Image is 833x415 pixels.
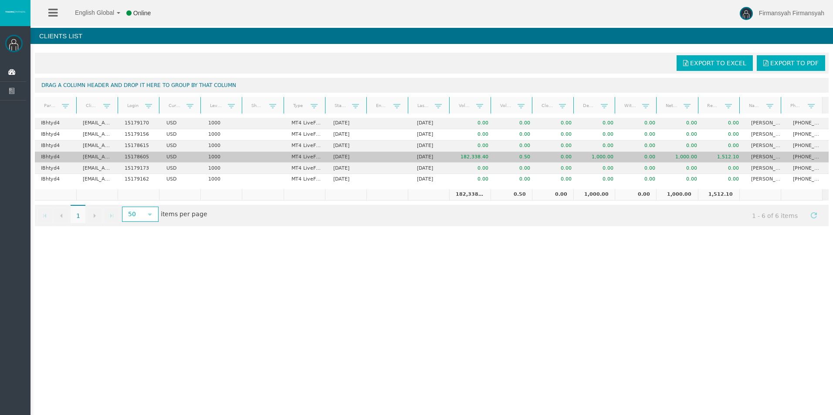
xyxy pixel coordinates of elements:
span: Export to Excel [690,60,746,67]
td: [EMAIL_ADDRESS][DOMAIN_NAME] [77,163,119,174]
td: [DATE] [411,141,453,152]
div: Drag a column header and drop it here to group by that column [35,78,829,93]
h4: Clients List [30,28,833,44]
a: Start Date [329,100,352,111]
td: 0.00 [661,118,703,129]
a: Closed PNL [536,100,559,111]
td: IBhtyd4 [35,129,77,141]
a: Net deposits [660,100,684,111]
td: [PERSON_NAME] [745,141,787,152]
td: 0.00 [661,163,703,174]
td: USD [160,129,202,141]
a: Volume lots [494,100,518,111]
td: USD [160,141,202,152]
td: 0.00 [578,141,620,152]
td: [DATE] [327,152,369,163]
td: 0.00 [615,189,656,201]
td: [PHONE_NUMBER] [787,174,829,185]
td: 0.00 [453,118,494,129]
td: USD [160,118,202,129]
td: 1000 [202,152,244,163]
a: Partner code [38,100,62,111]
td: [PHONE_NUMBER] [787,152,829,163]
td: [DATE] [411,129,453,141]
a: Export to Excel [677,55,753,71]
td: 0.00 [620,163,661,174]
td: 1,000.00 [661,152,703,163]
td: 0.00 [620,174,661,185]
td: 0.00 [453,141,494,152]
a: Go to the next page [87,207,102,223]
td: [PHONE_NUMBER] [787,129,829,141]
span: Online [133,10,151,17]
td: 1,000.00 [656,189,698,201]
a: Export to PDF [757,55,825,71]
span: Go to the first page [41,212,48,219]
a: Leverage [205,100,228,111]
td: 1,000.00 [578,152,620,163]
td: 0.00 [703,163,745,174]
td: [EMAIL_ADDRESS][DOMAIN_NAME] [77,174,119,185]
td: [EMAIL_ADDRESS][DOMAIN_NAME] [77,129,119,141]
td: IBhtyd4 [35,141,77,152]
td: [PERSON_NAME] [745,152,787,163]
td: 15178615 [119,141,160,152]
td: 0.00 [536,174,578,185]
span: items per page [120,207,207,222]
td: IBhtyd4 [35,118,77,129]
td: [PERSON_NAME] [745,129,787,141]
td: 1000 [202,174,244,185]
td: MT4 LiveFloatingSpreadAccount [285,129,327,141]
td: 0.00 [578,129,620,141]
td: [PERSON_NAME] [745,163,787,174]
td: 15179156 [119,129,160,141]
a: Volume [453,100,476,111]
td: 0.00 [620,141,661,152]
td: [PERSON_NAME] [745,118,787,129]
td: [PHONE_NUMBER] [787,118,829,129]
td: [DATE] [327,118,369,129]
span: Refresh [810,212,817,219]
td: 1,512.10 [703,152,745,163]
span: Export to PDF [770,60,819,67]
td: [EMAIL_ADDRESS][DOMAIN_NAME] [77,152,119,163]
a: Currency [163,100,186,111]
td: 0.00 [494,118,536,129]
td: 0.00 [661,129,703,141]
td: [DATE] [411,152,453,163]
td: 0.00 [453,174,494,185]
td: 1000 [202,118,244,129]
td: USD [160,163,202,174]
td: 15178605 [119,152,160,163]
td: 0.00 [620,129,661,141]
td: IBhtyd4 [35,152,77,163]
span: select [146,211,153,218]
td: 182,338.40 [453,152,494,163]
td: USD [160,152,202,163]
a: Real equity [702,100,725,111]
td: 0.00 [536,141,578,152]
a: Go to the first page [37,207,53,223]
td: 0.00 [661,174,703,185]
td: 0.00 [536,152,578,163]
td: 1,512.10 [698,189,739,201]
td: 1000 [202,129,244,141]
td: 0.00 [532,189,573,201]
td: MT4 LiveFloatingSpreadAccount [285,118,327,129]
td: 0.00 [494,174,536,185]
a: Go to the last page [104,207,119,223]
td: 0.00 [703,141,745,152]
td: 0.00 [453,129,494,141]
td: 0.00 [620,152,661,163]
td: MT4 LiveFloatingSpreadAccount [285,152,327,163]
td: 0.50 [494,152,536,163]
td: MT4 LiveFloatingSpreadAccount [285,163,327,174]
td: 15179170 [119,118,160,129]
td: [PERSON_NAME] [745,174,787,185]
td: 0.00 [536,129,578,141]
span: Firmansyah Firmansyah [759,10,824,17]
a: Type [288,100,311,111]
td: 1000 [202,163,244,174]
span: 50 [123,207,142,221]
td: [DATE] [327,129,369,141]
